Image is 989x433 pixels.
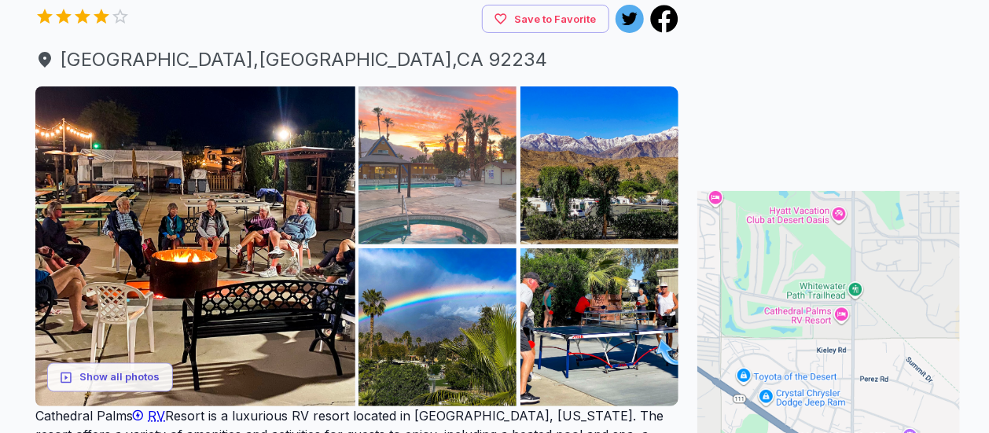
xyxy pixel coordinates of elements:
[35,46,678,74] a: [GEOGRAPHIC_DATA],[GEOGRAPHIC_DATA],CA 92234
[148,408,165,424] span: RV
[35,46,678,74] span: [GEOGRAPHIC_DATA] , [GEOGRAPHIC_DATA] , CA 92234
[358,86,517,244] img: AAcXr8rsDyLo2UGo_WH6cue2NtXiPISihOxc7Oc4mDItPt0TQJHUNRwcxRCREgh7xj85HaRKWpKRMo3QwKgqSVpI4--IZJnqP...
[520,248,678,406] img: AAcXr8rn4w5lVg8T6hL1aADkjIQPxkHCz4rlPM3g9o64lQ1WQqAFN3h7Kj77RguEQVnUHjzJg_tpYIJpOqTRXeleyzM8RrqyZ...
[35,86,355,406] img: AAcXr8pwBiaafIraK9O_eSljgTx7lOj90BFNa4JWY5yOpvTCmKxVqvTKB1pi0pOpzQmcfBSxSwe4PLfMXJfbpd_d_8OuGeYn6...
[520,86,678,244] img: AAcXr8r93NNkb5-Vhkb1ZVelJulO2nVSlD7AZloyztxmJvcNYLoF9rP3lNN6UHbBqko1C8j7BNvTQPIj0v08RVr3ZbhDqVrj9...
[358,248,517,406] img: AAcXr8qZjcCe6AqM1rKwFN0Eehobx9T0k78Sws6NFBAFY_FTp1KTRiefC0UcxWGvpkGM-RwhIYX8NvN1J8Att_vmhmJiN-N0D...
[133,408,165,424] a: RV
[47,363,173,392] button: Show all photos
[482,5,609,34] button: Save to Favorite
